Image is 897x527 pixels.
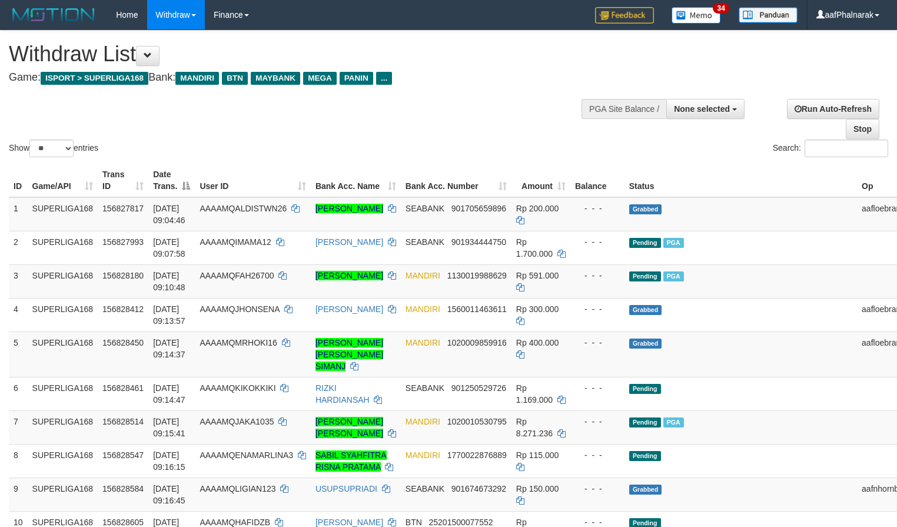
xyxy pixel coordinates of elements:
img: Button%20Memo.svg [672,7,721,24]
span: 156828180 [102,271,144,280]
span: Copy 901674673292 to clipboard [451,484,506,493]
span: BTN [222,72,248,85]
img: MOTION_logo.png [9,6,98,24]
img: Feedback.jpg [595,7,654,24]
a: [PERSON_NAME] [315,271,383,280]
span: None selected [674,104,730,114]
span: MANDIRI [406,450,440,460]
th: Trans ID: activate to sort column ascending [98,164,148,197]
span: Grabbed [629,305,662,315]
span: 156827993 [102,237,144,247]
label: Search: [773,140,888,157]
span: 156827817 [102,204,144,213]
div: - - - [575,483,620,495]
td: SUPERLIGA168 [28,478,98,511]
th: Balance [570,164,624,197]
div: - - - [575,416,620,427]
span: AAAAMQIMAMA12 [200,237,271,247]
span: Pending [629,271,661,281]
span: AAAAMQMRHOKI16 [200,338,277,347]
span: SEABANK [406,484,444,493]
span: AAAAMQFAH26700 [200,271,274,280]
span: Copy 901705659896 to clipboard [451,204,506,213]
span: Pending [629,384,661,394]
span: [DATE] 09:16:45 [153,484,185,505]
span: [DATE] 09:14:37 [153,338,185,359]
a: [PERSON_NAME] [315,518,383,527]
span: Pending [629,238,661,248]
span: Copy 1020010530795 to clipboard [447,417,507,426]
td: SUPERLIGA168 [28,298,98,332]
div: - - - [575,270,620,281]
span: Copy 1020009859916 to clipboard [447,338,507,347]
a: [PERSON_NAME] [315,304,383,314]
td: SUPERLIGA168 [28,264,98,298]
span: AAAAMQKIKOKKIKI [200,383,275,393]
td: 9 [9,478,28,511]
h4: Game: Bank: [9,72,586,84]
div: - - - [575,303,620,315]
input: Search: [805,140,888,157]
td: SUPERLIGA168 [28,444,98,478]
label: Show entries [9,140,98,157]
td: SUPERLIGA168 [28,377,98,410]
th: Bank Acc. Number: activate to sort column ascending [401,164,511,197]
td: 5 [9,332,28,377]
img: panduan.png [739,7,798,23]
td: 7 [9,410,28,444]
th: Amount: activate to sort column ascending [511,164,570,197]
a: [PERSON_NAME] [PERSON_NAME] [315,417,383,438]
span: AAAAMQLIGIAN123 [200,484,275,493]
span: AAAAMQALDISTWN26 [200,204,287,213]
span: Grabbed [629,339,662,349]
span: AAAAMQHAFIDZB [200,518,270,527]
span: SEABANK [406,237,444,247]
span: Marked by aafsoycanthlai [663,271,684,281]
span: MANDIRI [406,338,440,347]
td: 1 [9,197,28,231]
span: Pending [629,451,661,461]
span: Rp 1.169.000 [516,383,553,405]
span: [DATE] 09:04:46 [153,204,185,225]
td: 6 [9,377,28,410]
span: [DATE] 09:16:15 [153,450,185,472]
td: SUPERLIGA168 [28,410,98,444]
span: Grabbed [629,204,662,214]
td: SUPERLIGA168 [28,197,98,231]
div: - - - [575,236,620,248]
span: Rp 1.700.000 [516,237,553,258]
span: MEGA [303,72,337,85]
span: Marked by aafsoycanthlai [663,417,684,427]
span: MANDIRI [175,72,219,85]
span: Rp 150.000 [516,484,559,493]
td: 2 [9,231,28,264]
span: 156828450 [102,338,144,347]
span: 156828412 [102,304,144,314]
span: AAAAMQJHONSENA [200,304,279,314]
span: 156828605 [102,518,144,527]
span: MAYBANK [251,72,300,85]
span: PANIN [340,72,373,85]
span: MANDIRI [406,271,440,280]
th: User ID: activate to sort column ascending [195,164,311,197]
span: ... [376,72,392,85]
span: 156828461 [102,383,144,393]
div: - - - [575,203,620,214]
div: PGA Site Balance / [582,99,666,119]
span: Rp 400.000 [516,338,559,347]
span: Copy 1560011463611 to clipboard [447,304,507,314]
a: SABIL SYAHFITRA RISNA PRATAMA [315,450,387,472]
td: 3 [9,264,28,298]
a: [PERSON_NAME] [315,237,383,247]
button: None selected [666,99,745,119]
span: MANDIRI [406,417,440,426]
span: SEABANK [406,204,444,213]
a: Run Auto-Refresh [787,99,879,119]
span: Rp 200.000 [516,204,559,213]
span: Marked by aafsengchandara [663,238,684,248]
span: Rp 300.000 [516,304,559,314]
td: SUPERLIGA168 [28,332,98,377]
th: Bank Acc. Name: activate to sort column ascending [311,164,401,197]
span: 156828547 [102,450,144,460]
span: Copy 1770022876889 to clipboard [447,450,507,460]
